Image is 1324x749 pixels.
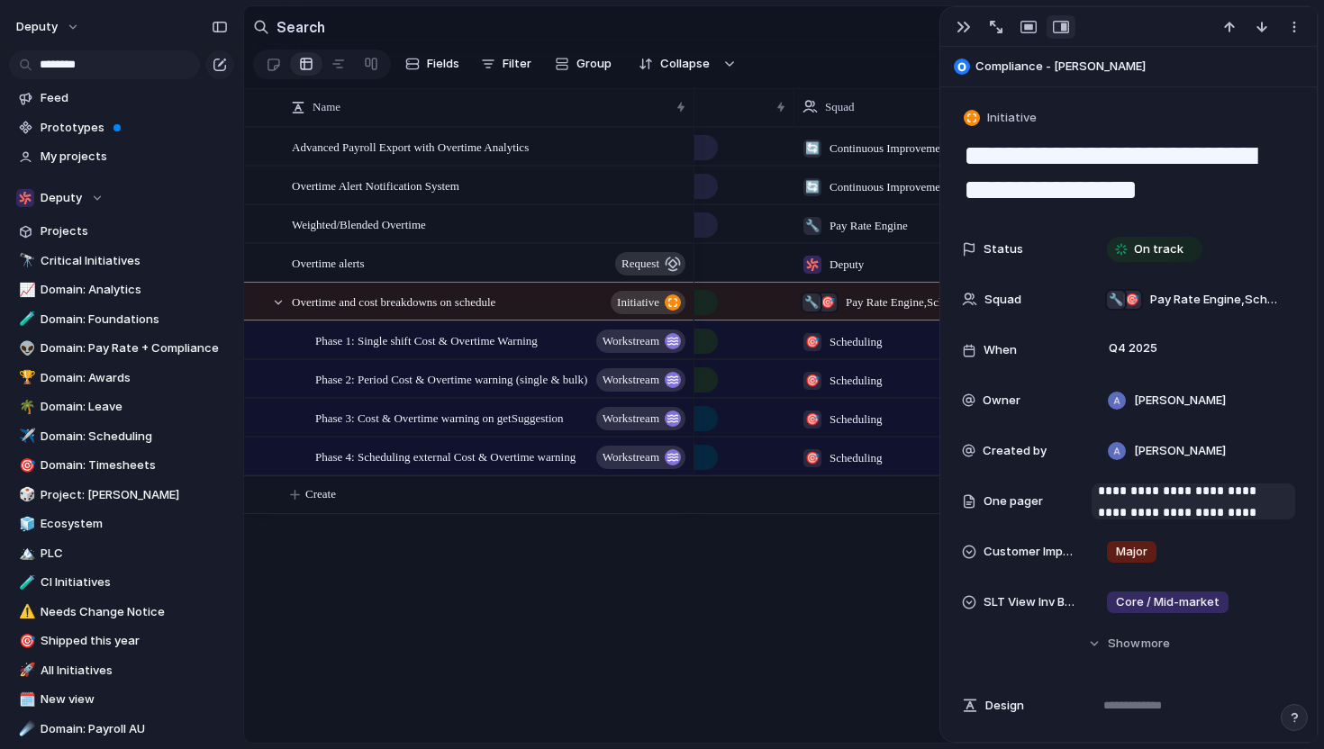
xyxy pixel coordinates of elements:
[19,456,32,476] div: 🎯
[1134,392,1226,410] span: [PERSON_NAME]
[9,218,234,245] a: Projects
[983,442,1047,460] span: Created by
[948,52,1309,81] button: Compliance - [PERSON_NAME]
[9,306,234,333] a: 🧪Domain: Foundations
[9,627,234,654] div: 🎯Shipped this year
[830,411,883,429] span: Scheduling
[19,397,32,418] div: 🌴
[9,540,234,567] div: 🏔️PLC
[19,718,32,739] div: ☄️
[611,291,685,314] button: initiative
[16,281,34,299] button: 📈
[398,50,467,78] button: Fields
[8,13,89,41] button: deputy
[41,281,228,299] span: Domain: Analytics
[9,185,234,212] button: Deputy
[9,716,234,743] a: ☄️Domain: Payroll AU
[1104,338,1162,359] span: Q4 2025
[16,252,34,270] button: 🔭
[9,452,234,479] a: 🎯Domain: Timesheets
[617,290,659,315] span: initiative
[41,515,228,533] span: Ecosystem
[41,690,228,708] span: New view
[830,372,883,390] span: Scheduling
[503,55,531,73] span: Filter
[41,189,82,207] span: Deputy
[19,309,32,329] div: 🧪
[1116,593,1220,611] span: Core / Mid-market
[16,720,34,738] button: ☄️
[16,311,34,329] button: 🧪
[41,720,228,738] span: Domain: Payroll AU
[41,398,228,416] span: Domain: Leave
[984,291,1021,309] span: Squad
[660,55,710,73] span: Collapse
[41,252,228,270] span: Critical Initiatives
[41,311,228,329] span: Domain: Foundations
[41,545,228,563] span: PLC
[9,248,234,275] div: 🔭Critical Initiatives
[830,256,864,274] span: Deputy
[825,98,855,116] span: Squad
[315,407,564,428] span: Phase 3: Cost & Overtime warning on getSuggestion
[628,50,719,78] button: Collapse
[9,393,234,420] a: 🌴Domain: Leave
[803,372,821,390] div: 🎯
[292,213,426,234] span: Weighted/Blended Overtime
[596,368,685,392] button: workstream
[1150,291,1280,309] span: Pay Rate Engine , Scheduling
[9,599,234,626] a: ⚠️Needs Change Notice
[41,369,228,387] span: Domain: Awards
[19,690,32,710] div: 🗓️
[596,329,685,353] button: workstream
[19,367,32,388] div: 🏆
[975,58,1309,76] span: Compliance - [PERSON_NAME]
[19,338,32,359] div: 👽
[41,662,228,680] span: All Initiatives
[985,697,1024,715] span: Design
[41,148,228,166] span: My projects
[19,601,32,622] div: ⚠️
[9,482,234,509] a: 🎲Project: [PERSON_NAME]
[9,569,234,596] a: 🧪CI Initiatives
[803,140,821,158] div: 🔄
[983,392,1020,410] span: Owner
[16,18,58,36] span: deputy
[19,280,32,301] div: 📈
[9,657,234,684] a: 🚀All Initiatives
[16,545,34,563] button: 🏔️
[16,515,34,533] button: 🧊
[277,16,325,38] h2: Search
[830,333,883,351] span: Scheduling
[292,252,365,273] span: Overtime alerts
[1107,291,1125,309] div: 🔧
[984,240,1023,258] span: Status
[603,445,659,470] span: workstream
[9,365,234,392] a: 🏆Domain: Awards
[19,514,32,535] div: 🧊
[984,543,1077,561] span: Customer Impact
[41,89,228,107] span: Feed
[984,492,1043,510] span: One pager
[427,55,459,73] span: Fields
[9,276,234,303] div: 📈Domain: Analytics
[803,333,821,351] div: 🎯
[315,446,576,466] span: Phase 4: Scheduling external Cost & Overtime warning
[615,252,685,275] button: request
[603,329,659,354] span: workstream
[803,217,821,235] div: 🔧
[16,398,34,416] button: 🌴
[9,114,234,141] a: Prototypes
[19,543,32,564] div: 🏔️
[984,593,1077,611] span: SLT View Inv Bucket
[546,50,621,78] button: Group
[987,109,1037,127] span: Initiative
[9,686,234,713] a: 🗓️New view
[960,105,1042,131] button: Initiative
